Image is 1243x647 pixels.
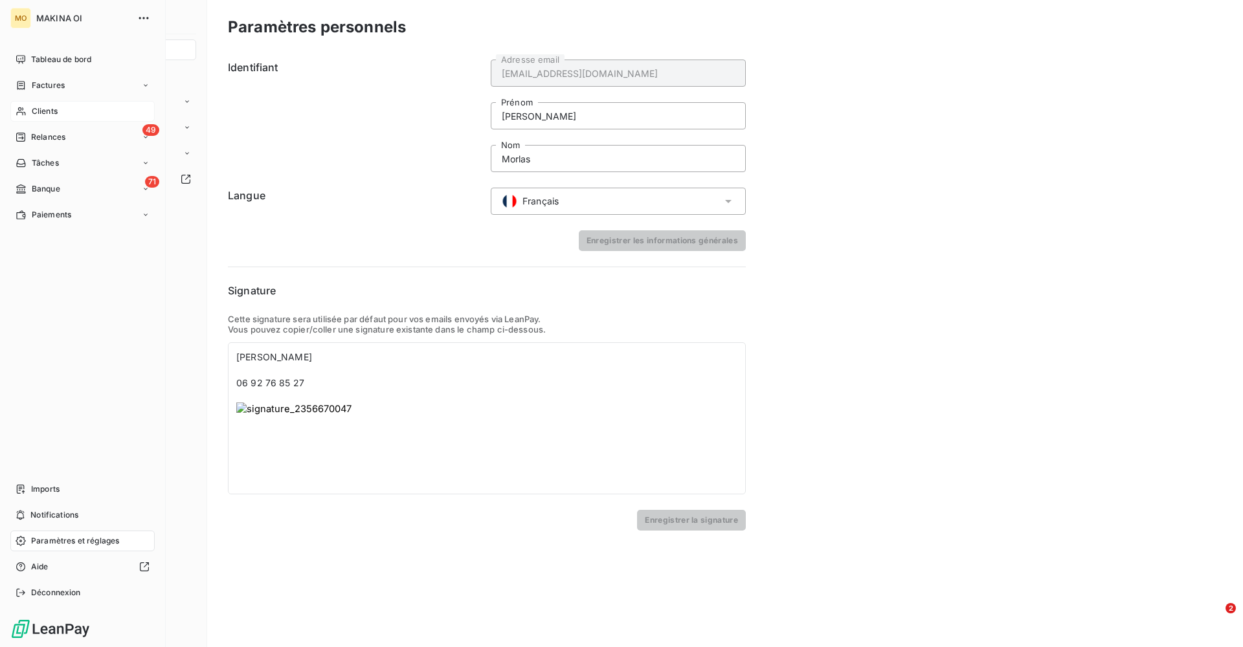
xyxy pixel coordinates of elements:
span: Clients [32,105,58,117]
a: Factures [10,75,155,96]
span: Banque [32,183,60,195]
span: Factures [32,80,65,91]
span: Paramètres et réglages [31,535,119,547]
a: Clients [10,101,155,122]
input: placeholder [491,145,746,172]
span: Déconnexion [31,587,81,598]
h6: Signature [228,283,746,298]
p: Cette signature sera utilisée par défaut pour vos emails envoyés via LeanPay. [228,314,746,324]
p: Vous pouvez copier/coller une signature existante dans le champ ci-dessous. [228,324,746,334]
span: Français [522,195,559,208]
div: [PERSON_NAME] [236,351,737,364]
a: Paiements [10,204,155,225]
a: 71Banque [10,179,155,199]
span: Paiements [32,209,71,221]
span: 2 [1226,603,1236,613]
button: Enregistrer la signature [637,510,746,531]
input: placeholder [491,60,746,87]
span: Aide [31,561,49,573]
h6: Langue [228,188,483,215]
span: MAKINA OI [36,13,129,23]
iframe: Intercom live chat [1199,603,1230,634]
span: Imports [31,483,60,495]
input: placeholder [491,102,746,129]
span: Tâches [32,157,59,169]
span: Tableau de bord [31,54,91,65]
h3: Paramètres personnels [228,16,406,39]
a: Imports [10,479,155,499]
a: Tâches [10,153,155,173]
span: Relances [31,131,65,143]
span: 71 [145,176,159,188]
a: Paramètres et réglages [10,531,155,551]
a: Aide [10,556,155,577]
button: Enregistrer les informations générales [579,230,746,251]
img: signature_2356670047 [236,402,443,486]
span: Notifications [30,509,78,521]
img: Logo LeanPay [10,619,91,639]
span: 49 [142,124,159,136]
div: 06 92 76 85 27 [236,377,737,389]
a: Tableau de bord [10,49,155,70]
div: MO [10,8,31,28]
h6: Identifiant [228,60,483,172]
a: 49Relances [10,127,155,148]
